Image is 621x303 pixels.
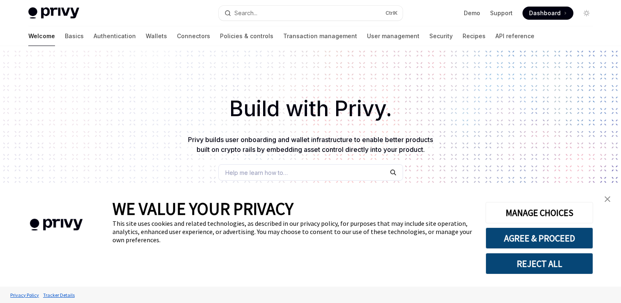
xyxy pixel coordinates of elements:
a: Authentication [94,26,136,46]
h1: Build with Privy. [13,93,608,125]
a: Wallets [146,26,167,46]
a: Privacy Policy [8,288,41,302]
a: Transaction management [283,26,357,46]
img: close banner [605,196,610,202]
button: AGREE & PROCEED [486,227,593,249]
a: API reference [495,26,534,46]
div: This site uses cookies and related technologies, as described in our privacy policy, for purposes... [112,219,473,244]
a: User management [367,26,419,46]
a: close banner [599,191,616,207]
a: Support [490,9,513,17]
a: Tracker Details [41,288,77,302]
a: Connectors [177,26,210,46]
span: WE VALUE YOUR PRIVACY [112,198,293,219]
span: Privy builds user onboarding and wallet infrastructure to enable better products built on crypto ... [188,135,433,154]
span: Help me learn how to… [225,168,288,177]
button: Toggle dark mode [580,7,593,20]
button: Search...CtrlK [219,6,403,21]
span: Ctrl K [385,10,398,16]
img: light logo [28,7,79,19]
span: Dashboard [529,9,561,17]
button: REJECT ALL [486,253,593,274]
a: Dashboard [522,7,573,20]
a: Basics [65,26,84,46]
button: MANAGE CHOICES [486,202,593,223]
a: Security [429,26,453,46]
a: Recipes [463,26,486,46]
div: Search... [234,8,257,18]
a: Policies & controls [220,26,273,46]
a: Welcome [28,26,55,46]
a: Demo [464,9,480,17]
img: company logo [12,207,100,243]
